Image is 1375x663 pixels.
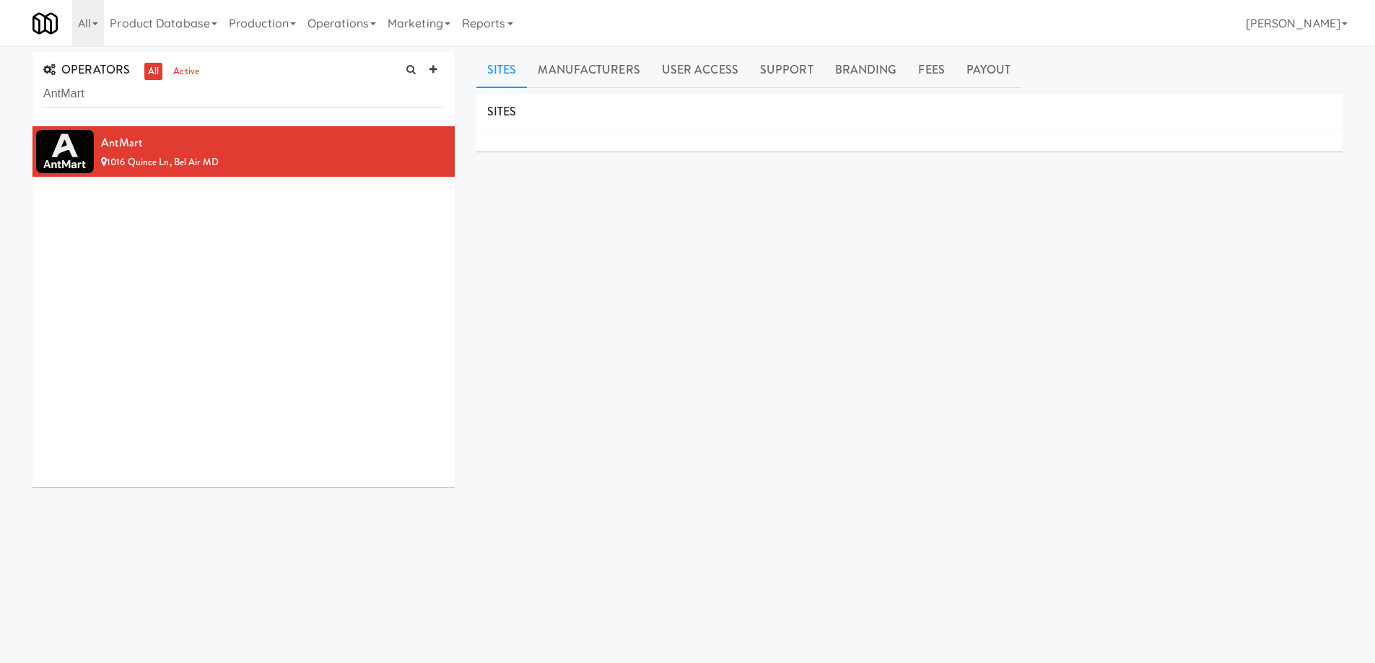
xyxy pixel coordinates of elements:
[476,52,528,88] a: Sites
[527,52,650,88] a: Manufacturers
[170,63,203,81] a: active
[956,52,1022,88] a: Payout
[43,81,444,107] input: Search Operator
[101,132,444,154] div: AntMart
[907,52,955,88] a: Fees
[749,52,824,88] a: Support
[43,61,130,78] span: OPERATORS
[32,126,455,177] li: AntMart1016 Quince Ln, Bel Air MD
[824,52,908,88] a: Branding
[651,52,749,88] a: User Access
[32,11,58,36] img: Micromart
[487,103,517,120] span: SITES
[144,63,162,81] a: all
[107,155,219,169] span: 1016 Quince Ln, Bel Air MD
